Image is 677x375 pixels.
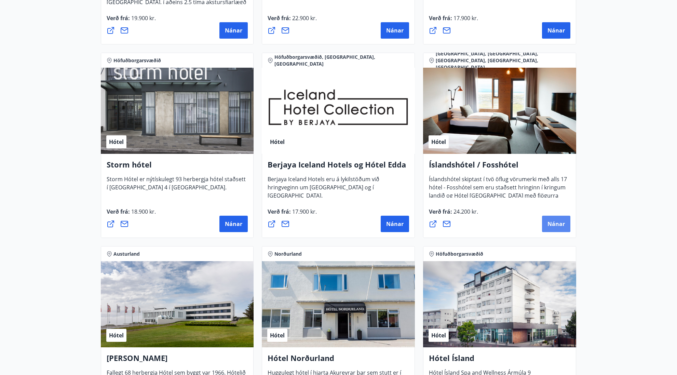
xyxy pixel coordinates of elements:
button: Nánar [381,216,409,232]
span: Höfuðborgarsvæðið, [GEOGRAPHIC_DATA], [GEOGRAPHIC_DATA] [274,54,409,67]
span: Höfuðborgarsvæðið [436,251,483,257]
span: [GEOGRAPHIC_DATA], [GEOGRAPHIC_DATA], [GEOGRAPHIC_DATA], [GEOGRAPHIC_DATA], [GEOGRAPHIC_DATA] [436,50,570,71]
span: Hótel [431,332,446,339]
span: Nánar [547,220,565,228]
h4: Berjaya Iceland Hotels og Hótel Edda [268,159,409,175]
span: Verð frá : [429,208,478,221]
span: Nánar [386,220,404,228]
span: Berjaya Iceland Hotels eru á lykilstöðum við hringveginn um [GEOGRAPHIC_DATA] og í [GEOGRAPHIC_DA... [268,175,379,205]
span: Nánar [225,220,242,228]
span: Nánar [547,27,565,34]
button: Nánar [381,22,409,39]
span: 18.900 kr. [130,208,156,215]
button: Nánar [219,216,248,232]
button: Nánar [542,216,570,232]
span: Hótel [109,332,124,339]
h4: Hótel Ísland [429,353,570,369]
h4: Íslandshótel / Fosshótel [429,159,570,175]
span: Norðurland [274,251,302,257]
span: Nánar [386,27,404,34]
span: Hótel [270,332,285,339]
span: 17.900 kr. [291,208,317,215]
span: Verð frá : [107,14,156,27]
span: Hótel [270,138,285,146]
span: Íslandshótel skiptast í tvö öflug vörumerki með alls 17 hótel - Fosshótel sem eru staðsett hringi... [429,175,567,213]
span: Nánar [225,27,242,34]
span: Höfuðborgarsvæðið [113,57,161,64]
span: 22.900 kr. [291,14,317,22]
span: Austurland [113,251,140,257]
span: Storm Hótel er nýtískulegt 93 herbergja hótel staðsett í [GEOGRAPHIC_DATA] 4 í [GEOGRAPHIC_DATA]. [107,175,246,197]
h4: [PERSON_NAME] [107,353,248,369]
span: 19.900 kr. [130,14,156,22]
span: 17.900 kr. [452,14,478,22]
span: Hótel [431,138,446,146]
h4: Hótel Norðurland [268,353,409,369]
span: Verð frá : [429,14,478,27]
span: 24.200 kr. [452,208,478,215]
button: Nánar [219,22,248,39]
button: Nánar [542,22,570,39]
span: Hótel [109,138,124,146]
span: Verð frá : [268,208,317,221]
span: Verð frá : [268,14,317,27]
span: Verð frá : [107,208,156,221]
h4: Storm hótel [107,159,248,175]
